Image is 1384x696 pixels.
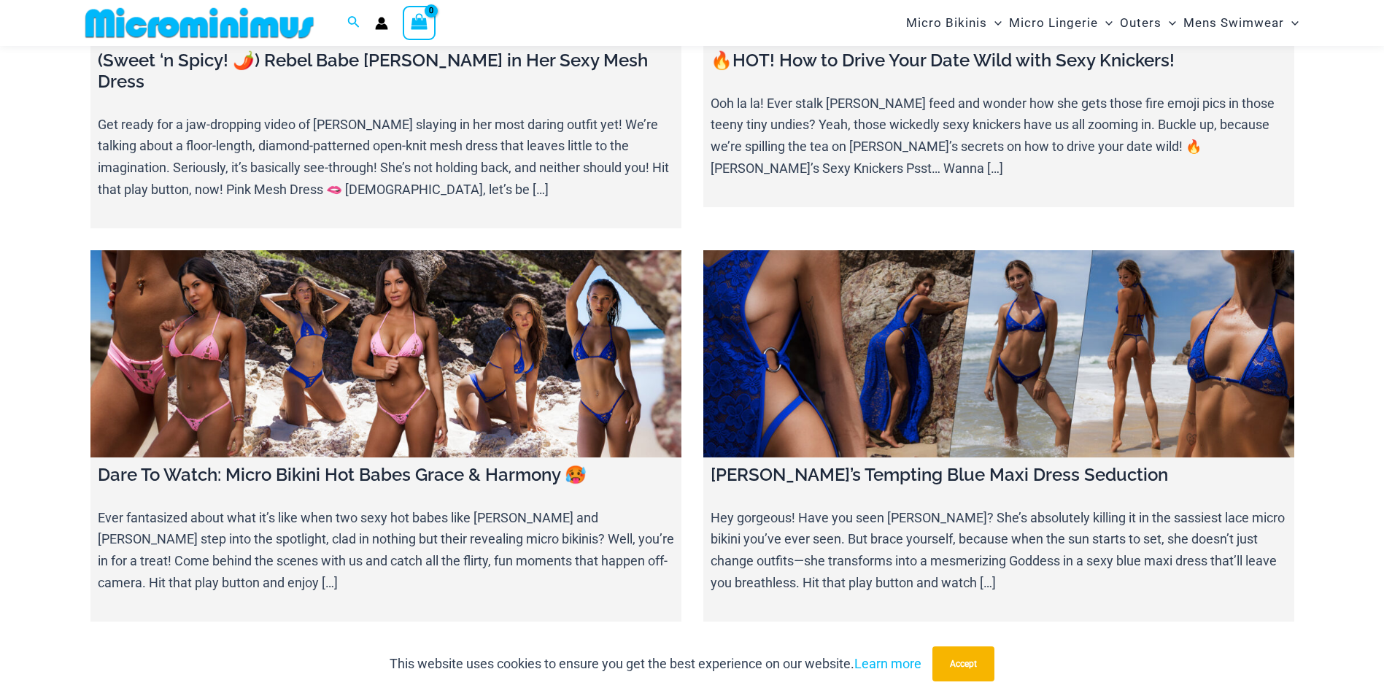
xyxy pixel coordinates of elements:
p: Ooh la la! Ever stalk [PERSON_NAME] feed and wonder how she gets those fire emoji pics in those t... [711,93,1287,179]
a: View Shopping Cart, empty [403,6,436,39]
span: Menu Toggle [1098,4,1113,42]
p: Hey gorgeous! Have you seen [PERSON_NAME]? She’s absolutely killing it in the sassiest lace micro... [711,507,1287,594]
a: Micro LingerieMenu ToggleMenu Toggle [1005,4,1116,42]
p: Get ready for a jaw-dropping video of [PERSON_NAME] slaying in her most daring outfit yet! We’re ... [98,114,674,201]
a: Kati’s Tempting Blue Maxi Dress Seduction [703,250,1294,457]
a: Dare To Watch: Micro Bikini Hot Babes Grace & Harmony 🥵 [90,250,681,457]
button: Accept [932,646,994,681]
span: Menu Toggle [987,4,1002,42]
img: MM SHOP LOGO FLAT [80,7,320,39]
span: Micro Bikinis [906,4,987,42]
span: Micro Lingerie [1009,4,1098,42]
h4: (Sweet ‘n Spicy! 🌶️) Rebel Babe [PERSON_NAME] in Her Sexy Mesh Dress [98,50,674,93]
a: OutersMenu ToggleMenu Toggle [1116,4,1180,42]
span: Outers [1120,4,1161,42]
span: Menu Toggle [1284,4,1299,42]
a: Micro BikinisMenu ToggleMenu Toggle [902,4,1005,42]
a: Account icon link [375,17,388,30]
nav: Site Navigation [900,2,1305,44]
h4: 🔥HOT! How to Drive Your Date Wild with Sexy Knickers! [711,50,1287,71]
span: Menu Toggle [1161,4,1176,42]
p: This website uses cookies to ensure you get the best experience on our website. [390,653,921,675]
p: Ever fantasized about what it’s like when two sexy hot babes like [PERSON_NAME] and [PERSON_NAME]... [98,507,674,594]
a: Search icon link [347,14,360,32]
span: Mens Swimwear [1183,4,1284,42]
h4: [PERSON_NAME]’s Tempting Blue Maxi Dress Seduction [711,465,1287,486]
a: Learn more [854,656,921,671]
h4: Dare To Watch: Micro Bikini Hot Babes Grace & Harmony 🥵 [98,465,674,486]
a: Mens SwimwearMenu ToggleMenu Toggle [1180,4,1302,42]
